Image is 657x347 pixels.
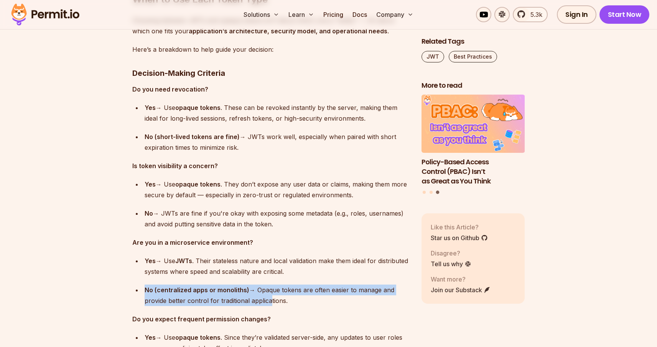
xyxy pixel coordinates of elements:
strong: opaque tokens [175,180,221,188]
strong: No (short-lived tokens are fine) [145,133,240,141]
h2: More to read [422,81,525,90]
strong: Yes [145,257,156,265]
strong: No [145,210,153,217]
a: Policy-Based Access Control (PBAC) Isn’t as Great as You ThinkPolicy-Based Access Control (PBAC) ... [422,95,525,186]
a: JWT [422,51,444,62]
div: → Opaque tokens are often easier to manage and provide better control for traditional applications. [145,285,409,306]
button: Go to slide 2 [430,191,433,194]
a: Star us on Github [431,233,488,242]
strong: Yes [145,334,156,341]
p: Like this Article? [431,223,488,232]
strong: opaque tokens [175,334,221,341]
img: Policy-Based Access Control (PBAC) Isn’t as Great as You Think [422,95,525,153]
a: Pricing [320,7,346,22]
a: Sign In [557,5,596,24]
li: 3 of 3 [422,95,525,186]
button: Go to slide 1 [423,191,426,194]
strong: Do you expect frequent permission changes? [132,315,271,323]
h2: Related Tags [422,37,525,46]
strong: JWTs [175,257,192,265]
div: → Use . They don’t expose any user data or claims, making them more secure by default — especiall... [145,179,409,200]
button: Learn [285,7,317,22]
p: Disagree? [431,249,471,258]
strong: opaque tokens [175,104,221,111]
span: 5.3k [526,10,542,19]
a: Best Practices [449,51,497,62]
strong: Do you need revocation? [132,85,208,93]
a: 5.3k [513,7,548,22]
strong: No (centralized apps or monoliths) [145,286,249,294]
button: Go to slide 3 [436,191,440,194]
div: Posts [422,95,525,195]
div: → JWTs are fine if you're okay with exposing some metadata (e.g., roles, usernames) and avoid put... [145,208,409,229]
a: Start Now [599,5,650,24]
strong: Yes [145,104,156,111]
button: Company [373,7,417,22]
div: → JWTs work well, especially when paired with short expiration times to minimize risk. [145,131,409,153]
a: Tell us why [431,259,471,268]
strong: application’s architecture, security model, and operational needs [189,27,387,35]
img: Permit logo [8,2,83,28]
strong: Decision-Making Criteria [132,69,225,78]
strong: Are you in a microservice environment? [132,239,253,246]
div: → Use . These can be revoked instantly by the server, making them ideal for long-lived sessions, ... [145,102,409,124]
button: Solutions [240,7,282,22]
strong: Is token visibility a concern? [132,162,218,170]
a: Docs [349,7,370,22]
h3: Policy-Based Access Control (PBAC) Isn’t as Great as You Think [422,157,525,186]
p: Here’s a breakdown to help guide your decision: [132,44,409,55]
strong: Yes [145,180,156,188]
p: Want more? [431,275,491,284]
div: → Use . Their stateless nature and local validation make them ideal for distributed systems where... [145,255,409,277]
a: Join our Substack [431,285,491,295]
